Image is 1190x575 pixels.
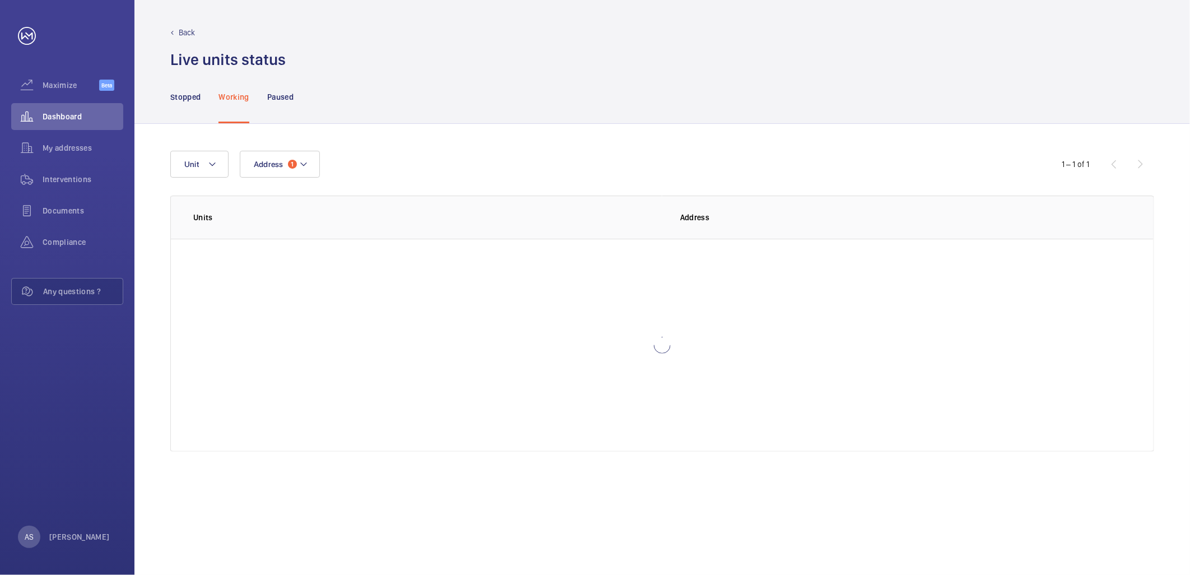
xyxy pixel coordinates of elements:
p: Address [680,212,1131,223]
span: Unit [184,160,199,169]
p: [PERSON_NAME] [49,531,110,542]
p: Paused [267,91,294,103]
p: Back [179,27,196,38]
span: Compliance [43,237,123,248]
span: Documents [43,205,123,216]
button: Address1 [240,151,320,178]
p: Stopped [170,91,201,103]
span: My addresses [43,142,123,154]
span: Dashboard [43,111,123,122]
div: 1 – 1 of 1 [1062,159,1090,170]
span: Any questions ? [43,286,123,297]
span: 1 [288,160,297,169]
span: Beta [99,80,114,91]
span: Address [254,160,283,169]
button: Unit [170,151,229,178]
h1: Live units status [170,49,286,70]
span: Interventions [43,174,123,185]
p: Units [193,212,662,223]
p: AS [25,531,34,542]
p: Working [219,91,249,103]
span: Maximize [43,80,99,91]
